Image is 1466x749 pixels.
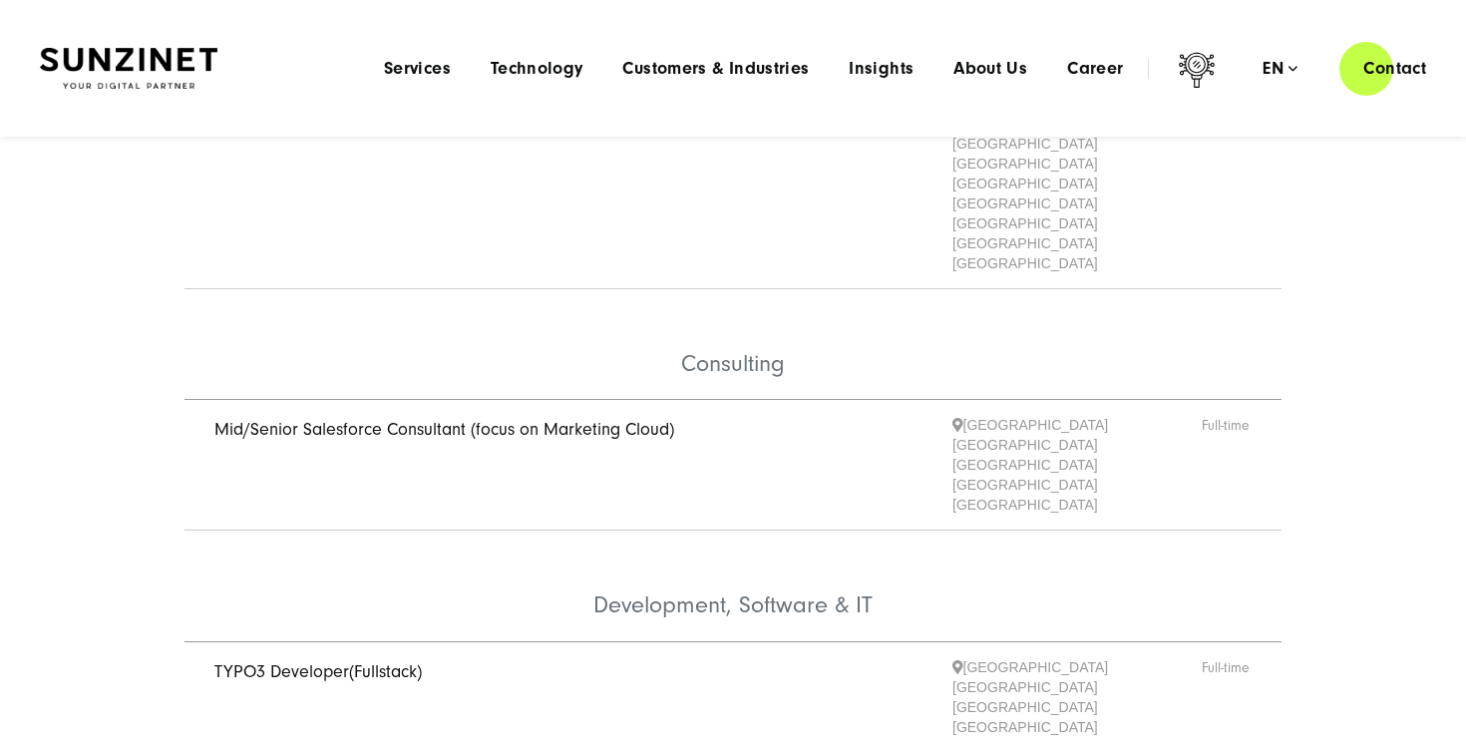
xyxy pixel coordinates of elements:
span: Full-time [1202,415,1252,515]
li: Development, Software & IT [184,531,1282,642]
span: [GEOGRAPHIC_DATA] [GEOGRAPHIC_DATA] [GEOGRAPHIC_DATA] [GEOGRAPHIC_DATA] [GEOGRAPHIC_DATA] [GEOGRA... [952,94,1202,273]
span: Full-time [1202,657,1252,737]
span: [GEOGRAPHIC_DATA] [GEOGRAPHIC_DATA] [GEOGRAPHIC_DATA] [GEOGRAPHIC_DATA] [GEOGRAPHIC_DATA] [952,415,1202,515]
a: Mid/Senior Salesforce Consultant (focus on Marketing Cloud) [214,419,674,440]
a: TYPO3 Developer(Fullstack) [214,661,422,682]
a: Services [384,59,451,79]
a: Career [1067,59,1123,79]
a: About Us [953,59,1027,79]
a: Customers & Industries [622,59,809,79]
img: SUNZINET Full Service Digital Agentur [40,48,217,90]
a: Insights [849,59,914,79]
span: Full-time [1202,94,1252,273]
div: en [1263,59,1297,79]
a: Contact [1339,40,1450,97]
li: Consulting [184,289,1282,401]
a: Technology [491,59,583,79]
span: [GEOGRAPHIC_DATA] [GEOGRAPHIC_DATA] [GEOGRAPHIC_DATA] [GEOGRAPHIC_DATA] [952,657,1202,737]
